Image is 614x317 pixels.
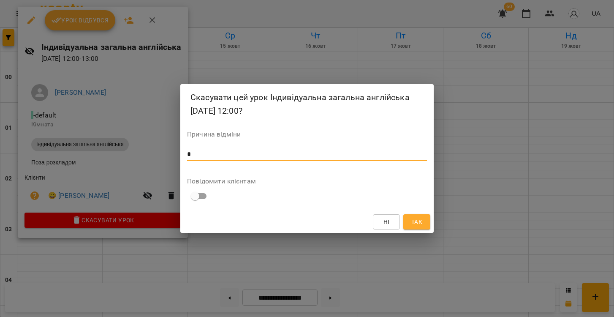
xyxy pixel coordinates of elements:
[373,214,400,230] button: Ні
[411,217,422,227] span: Так
[383,217,390,227] span: Ні
[187,178,427,185] label: Повідомити клієнтам
[403,214,430,230] button: Так
[190,91,424,118] h2: Скасувати цей урок Індивідуальна загальна англійська [DATE] 12:00?
[187,131,427,138] label: Причина відміни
